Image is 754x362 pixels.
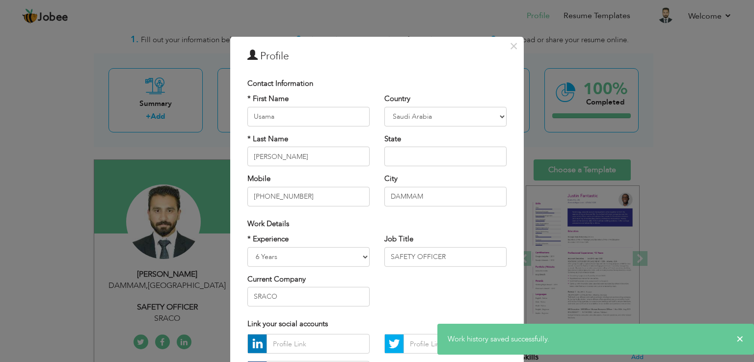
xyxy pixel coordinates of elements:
h3: Profile [247,49,507,64]
span: Work Details [247,218,289,228]
label: * Experience [247,234,289,244]
span: Contact Information [247,78,313,88]
label: State [384,134,401,144]
input: Profile Link [267,334,370,354]
label: Country [384,94,410,104]
label: * Last Name [247,134,288,144]
span: × [736,334,744,344]
span: Work history saved successfully. [448,334,549,344]
input: Profile Link [404,334,507,354]
label: Job Title [384,234,413,244]
img: linkedin [248,335,267,353]
label: Current Company [247,274,306,284]
img: Twitter [385,335,404,353]
span: Link your social accounts [247,319,328,329]
label: Mobile [247,174,270,184]
label: City [384,174,398,184]
span: × [510,37,518,55]
label: * First Name [247,94,289,104]
button: Close [506,38,521,54]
